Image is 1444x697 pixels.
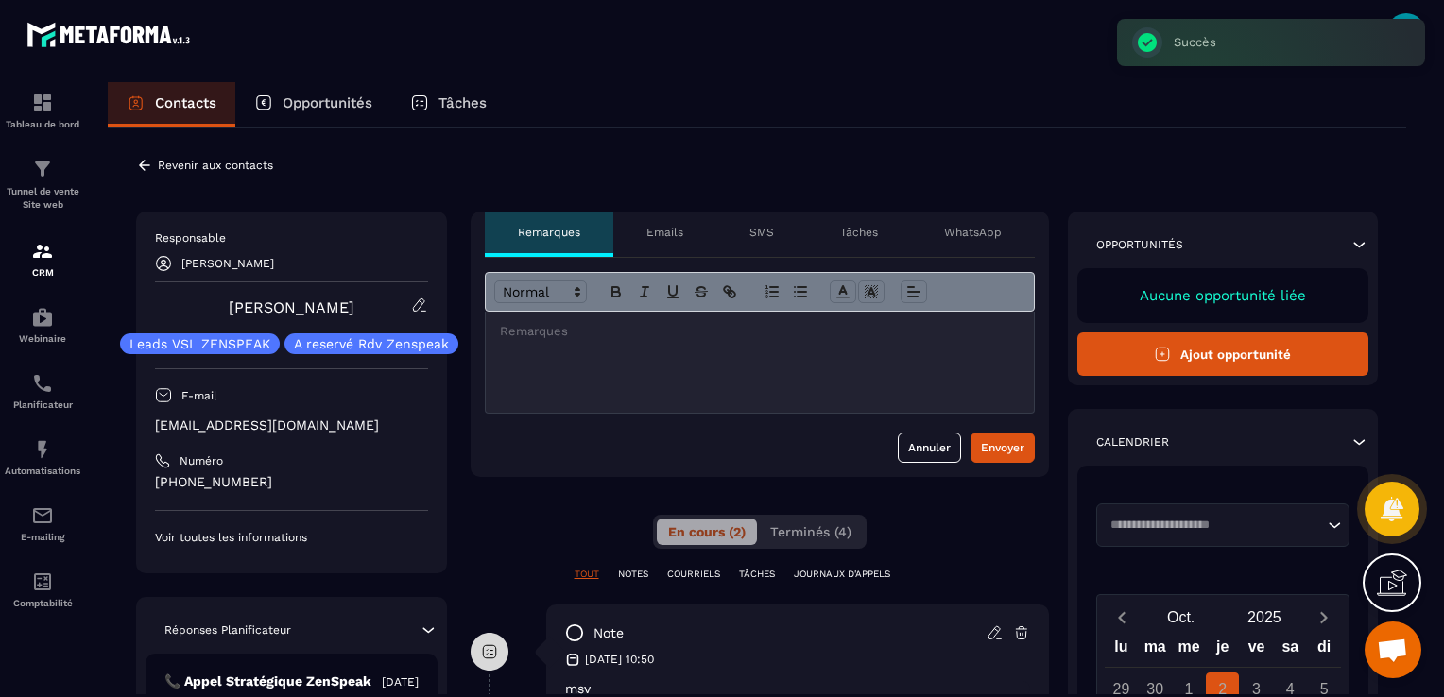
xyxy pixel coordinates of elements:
[31,570,54,593] img: accountant
[5,399,80,410] p: Planificateur
[1240,634,1274,667] div: ve
[646,225,683,240] p: Emails
[5,185,80,212] p: Tunnel de vente Site web
[1077,332,1369,376] button: Ajout opportunité
[981,438,1024,457] div: Envoyer
[770,524,851,539] span: Terminés (4)
[31,504,54,527] img: email
[1365,621,1421,678] div: Ouvrir le chat
[1096,503,1350,547] div: Search for option
[5,292,80,358] a: automationsautomationsWebinaire
[739,568,775,581] p: TÂCHES
[898,433,961,463] button: Annuler
[181,257,274,270] p: [PERSON_NAME]
[5,226,80,292] a: formationformationCRM
[155,530,428,545] p: Voir toutes les informations
[294,337,449,350] p: A reservé Rdv Zenspeak
[283,94,372,111] p: Opportunités
[5,358,80,424] a: schedulerschedulerPlanificateur
[1096,237,1183,252] p: Opportunités
[235,82,391,127] a: Opportunités
[971,433,1035,463] button: Envoyer
[155,94,216,111] p: Contacts
[158,159,273,172] p: Revenir aux contacts
[1105,634,1139,667] div: lu
[382,674,419,689] p: [DATE]
[129,337,270,350] p: Leads VSL ZENSPEAK
[5,466,80,476] p: Automatisations
[31,158,54,180] img: formation
[155,230,428,246] p: Responsable
[31,438,54,461] img: automations
[5,490,80,556] a: emailemailE-mailing
[618,568,648,581] p: NOTES
[164,622,291,637] p: Réponses Planificateur
[1172,634,1206,667] div: me
[1223,601,1306,634] button: Open years overlay
[575,568,599,581] p: TOUT
[5,267,80,278] p: CRM
[31,240,54,263] img: formation
[759,518,863,545] button: Terminés (4)
[31,92,54,114] img: formation
[155,474,272,489] ringoverc2c-number-84e06f14122c: [PHONE_NUMBER]
[1105,604,1140,630] button: Previous month
[438,94,487,111] p: Tâches
[593,624,624,642] p: note
[1206,634,1240,667] div: je
[5,424,80,490] a: automationsautomationsAutomatisations
[5,556,80,622] a: accountantaccountantComptabilité
[5,77,80,144] a: formationformationTableau de bord
[749,225,774,240] p: SMS
[657,518,757,545] button: En cours (2)
[944,225,1002,240] p: WhatsApp
[1140,601,1223,634] button: Open months overlay
[164,672,371,690] p: 📞 Appel Stratégique ZenSpeak
[180,453,223,468] p: Numéro
[5,598,80,608] p: Comptabilité
[1096,287,1350,304] p: Aucune opportunité liée
[155,474,272,489] ringoverc2c-84e06f14122c: Call with Ringover
[1096,434,1169,450] p: Calendrier
[1306,604,1341,630] button: Next month
[565,681,1030,696] p: msv
[1273,634,1307,667] div: sa
[518,225,580,240] p: Remarques
[5,119,80,129] p: Tableau de bord
[229,298,354,316] a: [PERSON_NAME]
[794,568,890,581] p: JOURNAUX D'APPELS
[1138,634,1172,667] div: ma
[5,333,80,344] p: Webinaire
[155,416,428,434] p: [EMAIL_ADDRESS][DOMAIN_NAME]
[585,652,654,667] p: [DATE] 10:50
[1104,516,1324,535] input: Search for option
[26,17,197,52] img: logo
[31,306,54,329] img: automations
[1307,634,1341,667] div: di
[668,524,746,539] span: En cours (2)
[840,225,878,240] p: Tâches
[31,372,54,395] img: scheduler
[391,82,506,127] a: Tâches
[108,82,235,127] a: Contacts
[667,568,720,581] p: COURRIELS
[5,532,80,542] p: E-mailing
[5,144,80,226] a: formationformationTunnel de vente Site web
[181,388,217,403] p: E-mail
